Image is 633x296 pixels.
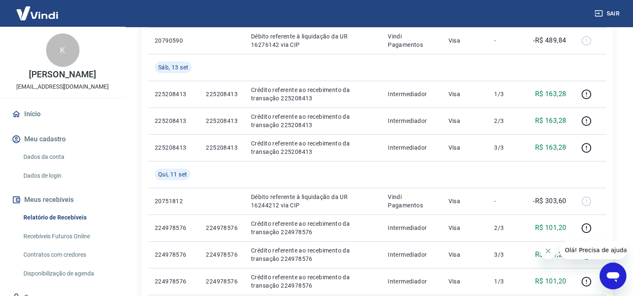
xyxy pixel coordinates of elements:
p: R$ 101,20 [535,223,566,233]
p: 225208413 [155,117,192,125]
a: Contratos com credores [20,246,115,263]
p: Visa [448,143,481,152]
a: Disponibilização de agenda [20,265,115,282]
p: Visa [448,250,481,259]
p: Crédito referente ao recebimento da transação 224978576 [251,273,374,290]
p: Vindi Pagamentos [388,193,435,209]
p: 224978576 [155,224,192,232]
a: Recebíveis Futuros Online [20,228,115,245]
p: R$ 101,20 [535,276,566,286]
p: 225208413 [206,90,238,98]
button: Meus recebíveis [10,191,115,209]
p: 224978576 [206,277,238,286]
p: 3/3 [494,250,519,259]
p: R$ 163,28 [535,89,566,99]
p: 224978576 [206,250,238,259]
p: 1/3 [494,90,519,98]
p: Visa [448,36,481,45]
p: R$ 101,20 [535,250,566,260]
p: 3/3 [494,143,519,152]
p: Intermediador [388,250,435,259]
p: 224978576 [206,224,238,232]
img: Vindi [10,0,64,26]
a: Relatório de Recebíveis [20,209,115,226]
p: 224978576 [155,277,192,286]
button: Meu cadastro [10,130,115,148]
p: 225208413 [206,117,238,125]
p: 225208413 [206,143,238,152]
iframe: Mensagem da empresa [560,241,626,259]
p: Crédito referente ao recebimento da transação 225208413 [251,86,374,102]
p: R$ 163,28 [535,143,566,153]
p: -R$ 489,84 [533,36,566,46]
p: 225208413 [155,90,192,98]
a: Dados de login [20,167,115,184]
p: 20790590 [155,36,192,45]
p: Intermediador [388,117,435,125]
p: Débito referente à liquidação da UR 16276142 via CIP [251,32,374,49]
p: Intermediador [388,224,435,232]
a: Dados da conta [20,148,115,166]
p: 1/3 [494,277,519,286]
span: Qui, 11 set [158,170,187,179]
p: Crédito referente ao recebimento da transação 225208413 [251,139,374,156]
p: 224978576 [155,250,192,259]
p: 2/3 [494,224,519,232]
p: Visa [448,224,481,232]
p: Crédito referente ao recebimento da transação 225208413 [251,112,374,129]
div: K [46,33,79,67]
p: -R$ 303,60 [533,196,566,206]
p: Visa [448,117,481,125]
p: [PERSON_NAME] [29,70,96,79]
span: Sáb, 13 set [158,63,188,71]
p: Visa [448,277,481,286]
p: 225208413 [155,143,192,152]
p: Débito referente à liquidação da UR 16244212 via CIP [251,193,374,209]
p: - [494,36,519,45]
p: Crédito referente ao recebimento da transação 224978576 [251,246,374,263]
p: Intermediador [388,277,435,286]
p: Crédito referente ao recebimento da transação 224978576 [251,219,374,236]
p: Visa [448,197,481,205]
iframe: Fechar mensagem [540,242,556,259]
p: Intermediador [388,90,435,98]
p: Vindi Pagamentos [388,32,435,49]
a: Início [10,105,115,123]
p: [EMAIL_ADDRESS][DOMAIN_NAME] [16,82,109,91]
span: Olá! Precisa de ajuda? [5,6,70,13]
button: Sair [593,6,623,21]
p: 20751812 [155,197,192,205]
iframe: Botão para abrir a janela de mensagens [600,263,626,289]
p: - [494,197,519,205]
p: 2/3 [494,117,519,125]
p: R$ 163,28 [535,116,566,126]
p: Visa [448,90,481,98]
p: Intermediador [388,143,435,152]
